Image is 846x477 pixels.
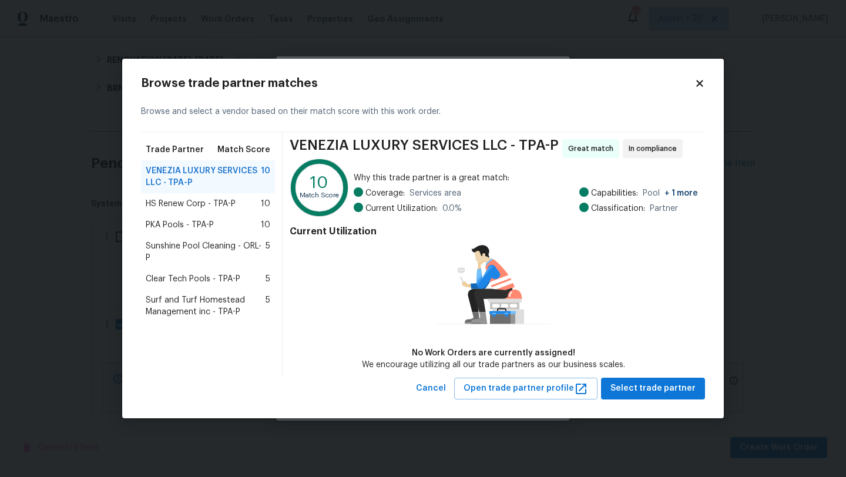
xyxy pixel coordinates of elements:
span: Partner [650,203,678,214]
h4: Current Utilization [290,226,698,237]
span: Surf and Turf Homestead Management inc - TPA-P [146,294,266,318]
span: Cancel [416,381,446,396]
span: Why this trade partner is a great match: [354,172,698,184]
span: Services area [409,187,461,199]
button: Select trade partner [601,378,705,399]
div: Browse and select a vendor based on their match score with this work order. [141,92,705,132]
span: 5 [266,273,270,285]
span: 10 [261,165,270,189]
span: Capabilities: [591,187,638,199]
span: 10 [261,198,270,210]
text: Match Score [300,193,339,199]
span: Trade Partner [146,144,204,156]
span: Select trade partner [610,381,696,396]
span: Clear Tech Pools - TPA-P [146,273,240,285]
span: In compliance [629,143,681,154]
span: 10 [261,219,270,231]
span: Great match [568,143,618,154]
span: Open trade partner profile [464,381,588,396]
span: 0.0 % [442,203,462,214]
span: 5 [266,240,270,264]
span: HS Renew Corp - TPA-P [146,198,236,210]
span: PKA Pools - TPA-P [146,219,214,231]
button: Cancel [411,378,451,399]
div: No Work Orders are currently assigned! [362,347,625,359]
span: VENEZIA LUXURY SERVICES LLC - TPA-P [290,139,559,158]
span: Current Utilization: [365,203,438,214]
h2: Browse trade partner matches [141,78,694,89]
div: We encourage utilizing all our trade partners as our business scales. [362,359,625,371]
span: Pool [643,187,698,199]
span: Match Score [217,144,270,156]
span: VENEZIA LUXURY SERVICES LLC - TPA-P [146,165,261,189]
span: 5 [266,294,270,318]
span: Classification: [591,203,645,214]
button: Open trade partner profile [454,378,597,399]
text: 10 [310,174,328,191]
span: + 1 more [664,189,698,197]
span: Coverage: [365,187,405,199]
span: Sunshine Pool Cleaning - ORL-P [146,240,266,264]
